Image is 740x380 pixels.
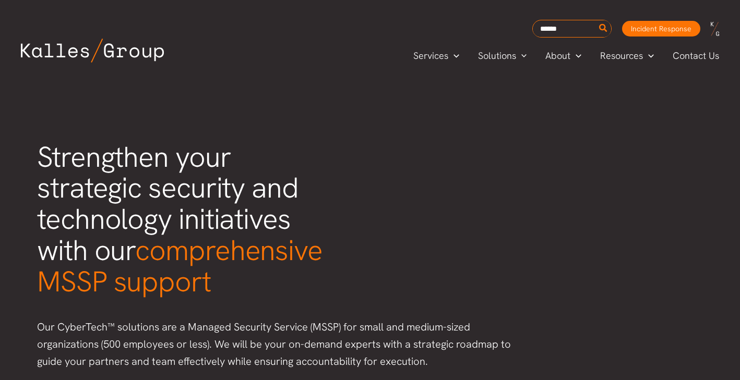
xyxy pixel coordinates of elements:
a: Contact Us [663,48,730,64]
a: ResourcesMenu Toggle [591,48,663,64]
span: Strengthen your strategic security and technology initiatives with our [37,138,323,301]
span: Menu Toggle [516,48,527,64]
span: Menu Toggle [570,48,581,64]
span: Solutions [478,48,516,64]
span: About [545,48,570,64]
span: Contact Us [673,48,719,64]
span: Services [413,48,448,64]
span: comprehensive MSSP support [37,231,323,300]
a: ServicesMenu Toggle [404,48,469,64]
a: AboutMenu Toggle [536,48,591,64]
span: Resources [600,48,643,64]
img: Kalles Group [21,39,164,63]
a: Incident Response [622,21,700,36]
a: SolutionsMenu Toggle [469,48,536,64]
button: Search [597,20,610,37]
nav: Primary Site Navigation [404,47,730,64]
p: Our CyberTech™ solutions are a Managed Security Service (MSSP) for small and medium-sized organiz... [37,318,528,370]
span: Menu Toggle [448,48,459,64]
span: Menu Toggle [643,48,654,64]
